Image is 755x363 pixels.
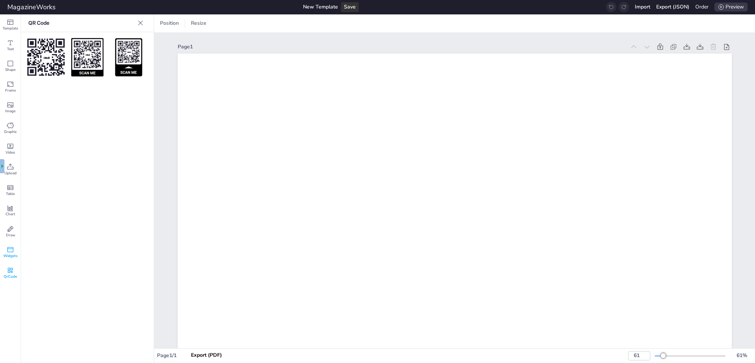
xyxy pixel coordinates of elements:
[733,352,751,360] div: 61 %
[115,38,142,76] img: 3.png
[28,14,135,32] p: QR Code
[27,38,65,76] img: 1.png
[341,2,359,12] div: Save
[4,171,17,176] span: Upload
[635,3,650,11] div: Import
[7,2,56,13] div: MagazineWorks
[159,19,180,27] span: Position
[6,191,15,196] span: Table
[714,3,748,11] div: Preview
[178,43,626,51] div: Page 1
[6,233,15,238] span: Draw
[3,253,18,258] span: Widgets
[191,351,222,359] div: Export (PDF)
[4,129,17,134] span: Graphic
[695,3,709,10] a: Order
[7,47,14,52] span: Text
[5,67,15,72] span: Shape
[6,150,15,155] span: Video
[5,88,16,93] span: Frame
[628,351,650,360] input: Enter zoom percentage (1-500)
[3,26,18,31] span: Template
[6,212,15,217] span: Chart
[303,3,338,11] div: New Template
[656,3,689,11] div: Export (JSON)
[157,352,403,360] div: Page 1 / 1
[189,19,208,27] span: Resize
[4,274,17,279] span: QrCode
[71,38,104,76] img: 2.png
[5,109,15,114] span: Image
